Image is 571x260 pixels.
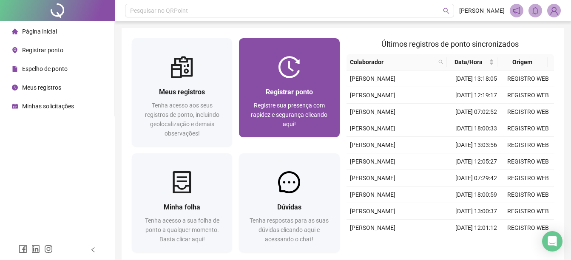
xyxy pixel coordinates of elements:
[350,175,395,181] span: [PERSON_NAME]
[12,28,18,34] span: home
[450,120,502,137] td: [DATE] 18:00:33
[251,102,327,127] span: Registre sua presença com rapidez e segurança clicando aqui!
[145,217,219,243] span: Tenha acesso a sua folha de ponto a qualquer momento. Basta clicar aqui!
[450,71,502,87] td: [DATE] 13:18:05
[502,220,554,236] td: REGISTRO WEB
[31,245,40,253] span: linkedin
[450,87,502,104] td: [DATE] 12:19:17
[438,59,443,65] span: search
[22,28,57,35] span: Página inicial
[350,224,395,231] span: [PERSON_NAME]
[502,71,554,87] td: REGISTRO WEB
[159,88,205,96] span: Meus registros
[350,208,395,215] span: [PERSON_NAME]
[497,54,548,71] th: Origem
[531,7,539,14] span: bell
[266,88,313,96] span: Registrar ponto
[22,84,61,91] span: Meus registros
[542,231,562,252] div: Open Intercom Messenger
[12,103,18,109] span: schedule
[450,203,502,220] td: [DATE] 13:00:37
[513,7,520,14] span: notification
[22,47,63,54] span: Registrar ponto
[90,247,96,253] span: left
[381,40,519,48] span: Últimos registros de ponto sincronizados
[350,57,435,67] span: Colaborador
[502,137,554,153] td: REGISTRO WEB
[443,8,449,14] span: search
[19,245,27,253] span: facebook
[350,191,395,198] span: [PERSON_NAME]
[12,66,18,72] span: file
[450,170,502,187] td: [DATE] 07:29:42
[350,75,395,82] span: [PERSON_NAME]
[450,104,502,120] td: [DATE] 07:02:52
[450,153,502,170] td: [DATE] 12:05:27
[132,153,232,252] a: Minha folhaTenha acesso a sua folha de ponto a qualquer momento. Basta clicar aqui!
[502,236,554,253] td: REGISTRO WEB
[145,102,219,137] span: Tenha acesso aos seus registros de ponto, incluindo geolocalização e demais observações!
[350,125,395,132] span: [PERSON_NAME]
[502,153,554,170] td: REGISTRO WEB
[277,203,301,211] span: Dúvidas
[502,104,554,120] td: REGISTRO WEB
[250,217,329,243] span: Tenha respostas para as suas dúvidas clicando aqui e acessando o chat!
[12,47,18,53] span: environment
[459,6,505,15] span: [PERSON_NAME]
[12,85,18,90] span: clock-circle
[350,108,395,115] span: [PERSON_NAME]
[502,87,554,104] td: REGISTRO WEB
[502,170,554,187] td: REGISTRO WEB
[450,236,502,253] td: [DATE] 07:16:50
[502,203,554,220] td: REGISTRO WEB
[350,158,395,165] span: [PERSON_NAME]
[450,220,502,236] td: [DATE] 12:01:12
[239,38,339,137] a: Registrar pontoRegistre sua presença com rapidez e segurança clicando aqui!
[350,141,395,148] span: [PERSON_NAME]
[450,187,502,203] td: [DATE] 18:00:59
[132,38,232,147] a: Meus registrosTenha acesso aos seus registros de ponto, incluindo geolocalização e demais observa...
[239,153,339,252] a: DúvidasTenha respostas para as suas dúvidas clicando aqui e acessando o chat!
[447,54,497,71] th: Data/Hora
[502,187,554,203] td: REGISTRO WEB
[548,4,560,17] img: 91928
[450,57,487,67] span: Data/Hora
[22,103,74,110] span: Minhas solicitações
[450,137,502,153] td: [DATE] 13:03:56
[437,56,445,68] span: search
[350,92,395,99] span: [PERSON_NAME]
[22,65,68,72] span: Espelho de ponto
[502,120,554,137] td: REGISTRO WEB
[164,203,200,211] span: Minha folha
[44,245,53,253] span: instagram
